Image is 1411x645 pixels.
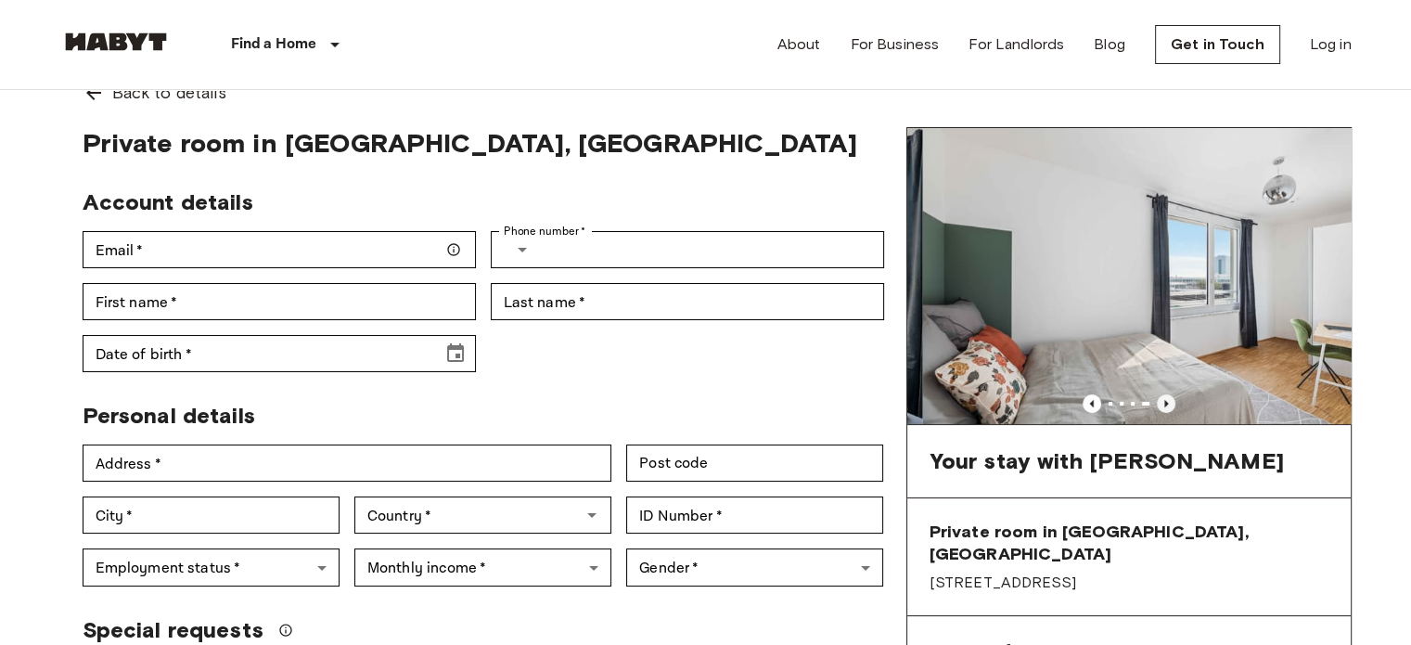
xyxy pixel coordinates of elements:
div: Email [83,231,476,268]
div: City [83,497,340,534]
a: Back to details [60,58,1352,127]
a: About [777,33,821,56]
label: Phone number [504,223,586,239]
button: Open [579,502,605,528]
span: Private room in [GEOGRAPHIC_DATA], [GEOGRAPHIC_DATA] [83,127,884,159]
span: [STREET_ADDRESS] [930,573,1328,593]
div: First name [83,283,476,320]
div: Post code [626,445,883,482]
div: Last name [491,283,884,320]
span: Personal details [83,402,255,429]
div: Address [83,445,612,482]
button: Select country [504,231,541,268]
img: Habyt [60,32,172,51]
p: Find a Home [231,33,317,56]
div: ID Number [626,497,883,534]
button: Previous image [1083,394,1101,413]
button: Previous image [1157,394,1175,413]
span: Special requests [83,616,263,644]
a: For Business [850,33,939,56]
svg: We'll do our best to accommodate your request, but please note we can't guarantee it will be poss... [278,623,293,638]
a: Log in [1310,33,1352,56]
svg: Make sure your email is correct — we'll send your booking details there. [446,242,461,257]
span: Account details [83,188,253,215]
a: Blog [1094,33,1125,56]
span: Your stay with [PERSON_NAME] [930,447,1284,475]
span: Private room in [GEOGRAPHIC_DATA], [GEOGRAPHIC_DATA] [930,521,1328,565]
img: Marketing picture of unit DE-02-022-002-02HF [922,128,1366,424]
a: For Landlords [968,33,1064,56]
span: Back to details [112,81,226,105]
a: Get in Touch [1155,25,1280,64]
button: Choose date [437,335,474,372]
